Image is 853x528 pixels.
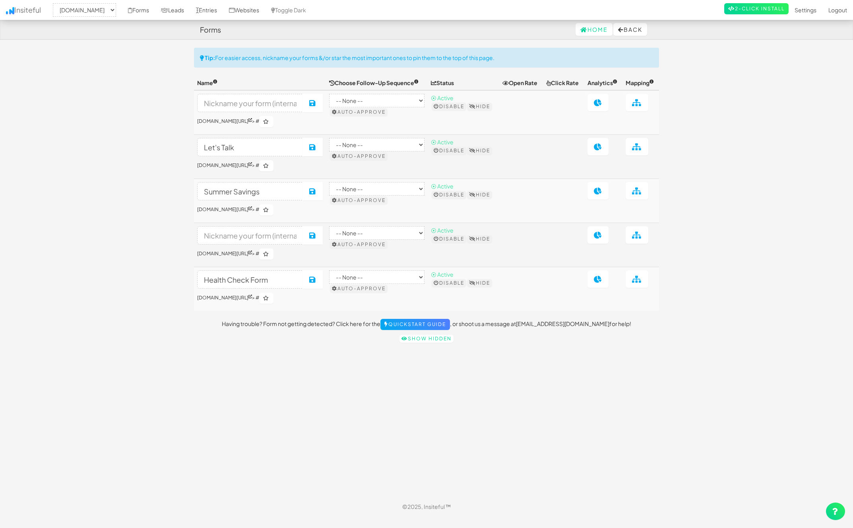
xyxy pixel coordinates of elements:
[431,227,454,234] span: ⦿ Active
[197,118,252,124] a: [DOMAIN_NAME][URL]
[330,241,388,248] button: Auto-approve
[432,235,466,243] button: Disable
[467,235,492,243] button: Hide
[626,79,654,86] span: Mapping
[432,191,466,199] button: Disable
[467,103,492,111] button: Hide
[197,79,217,86] span: Name
[380,319,450,330] a: Quickstart Guide
[724,3,789,14] a: 2-Click Install
[431,271,454,278] span: ⦿ Active
[197,206,252,212] a: [DOMAIN_NAME][URL]
[197,270,303,289] input: Nickname your form (internal use only)
[197,160,323,171] h6: > #
[197,138,303,156] input: Nickname your form (internal use only)
[613,23,647,36] button: Back
[432,103,466,111] button: Disable
[197,94,303,112] input: Nickname your form (internal use only)
[197,293,323,304] h6: > #
[467,147,492,155] button: Hide
[431,182,454,190] span: ⦿ Active
[330,285,388,293] button: Auto-approve
[428,76,499,90] th: Status
[205,54,215,61] strong: Tip:
[197,162,252,168] a: [DOMAIN_NAME][URL]
[197,250,252,256] a: [DOMAIN_NAME][URL]
[194,48,659,68] div: For easier access, nickname your forms &/or star the most important ones to pin them to the top o...
[576,23,613,36] a: Home
[431,94,454,101] span: ⦿ Active
[499,76,543,90] th: Open Rate
[431,138,454,146] span: ⦿ Active
[200,26,221,34] h4: Forms
[516,320,609,327] a: [EMAIL_ADDRESS][DOMAIN_NAME]
[329,79,419,86] span: Choose Follow-Up Sequence
[197,204,323,215] h6: > #
[399,335,454,343] a: Show hidden
[330,196,388,204] button: Auto-approve
[330,108,388,116] button: Auto-approve
[432,279,466,287] button: Disable
[587,79,617,86] span: Analytics
[197,295,252,301] a: [DOMAIN_NAME][URL]
[467,279,492,287] button: Hide
[432,147,466,155] button: Disable
[194,319,659,330] p: Having trouble? Form not getting detected? Click here for the , or shoot us a message at for help!
[6,7,14,14] img: icon.png
[197,182,303,200] input: Nickname your form (internal use only)
[197,226,303,245] input: Nickname your form (internal use only)
[330,152,388,160] button: Auto-approve
[467,191,492,199] button: Hide
[197,248,323,260] h6: > #
[543,76,584,90] th: Click Rate
[197,116,323,127] h6: > #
